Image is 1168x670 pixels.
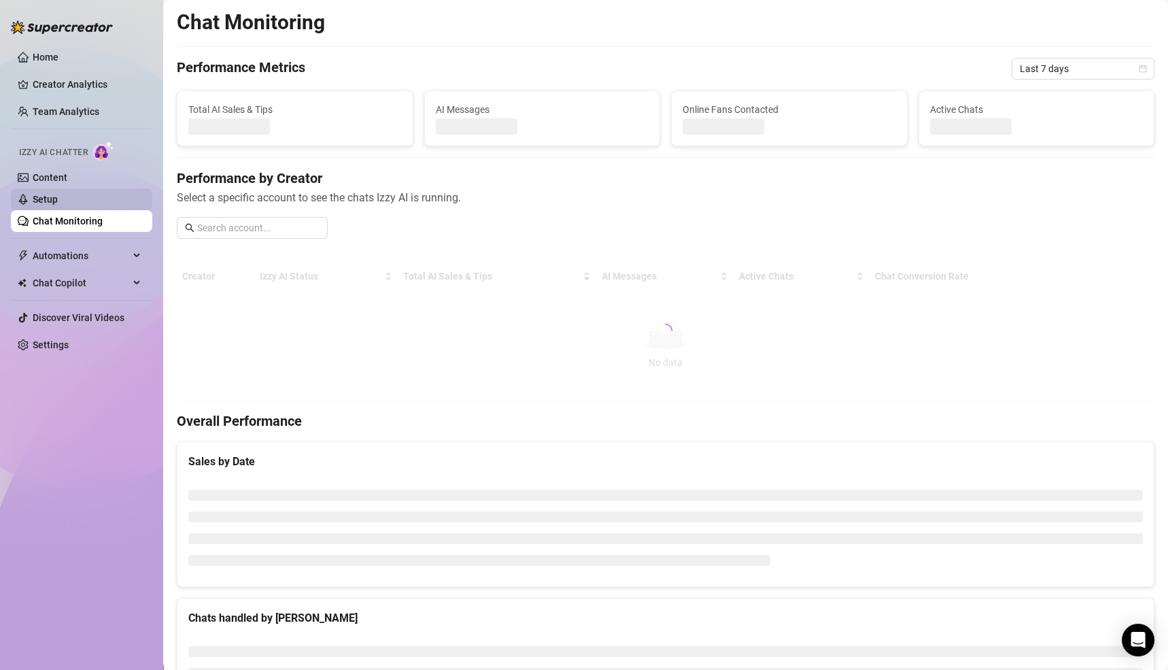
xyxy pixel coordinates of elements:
div: Sales by Date [188,453,1143,470]
a: Team Analytics [33,106,99,117]
span: Chat Copilot [33,272,129,294]
a: Creator Analytics [33,73,141,95]
span: AI Messages [436,102,649,117]
a: Setup [33,194,58,205]
span: Total AI Sales & Tips [188,102,402,117]
span: calendar [1139,65,1147,73]
a: Settings [33,339,69,350]
span: Select a specific account to see the chats Izzy AI is running. [177,189,1154,206]
h2: Chat Monitoring [177,10,325,35]
span: loading [657,322,674,339]
img: Chat Copilot [18,278,27,288]
a: Discover Viral Videos [33,312,124,323]
h4: Performance by Creator [177,169,1154,188]
img: logo-BBDzfeDw.svg [11,20,113,34]
a: Content [33,172,67,183]
div: Open Intercom Messenger [1122,624,1154,656]
a: Chat Monitoring [33,216,103,227]
span: Last 7 days [1020,58,1146,79]
a: Home [33,52,58,63]
h4: Performance Metrics [177,58,305,80]
span: thunderbolt [18,250,29,261]
span: Active Chats [930,102,1144,117]
span: search [185,223,194,233]
input: Search account... [197,220,320,235]
img: AI Chatter [93,141,114,161]
span: Online Fans Contacted [683,102,896,117]
span: Izzy AI Chatter [19,146,88,159]
div: Chats handled by [PERSON_NAME] [188,609,1143,626]
span: Automations [33,245,129,267]
h4: Overall Performance [177,412,1154,431]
